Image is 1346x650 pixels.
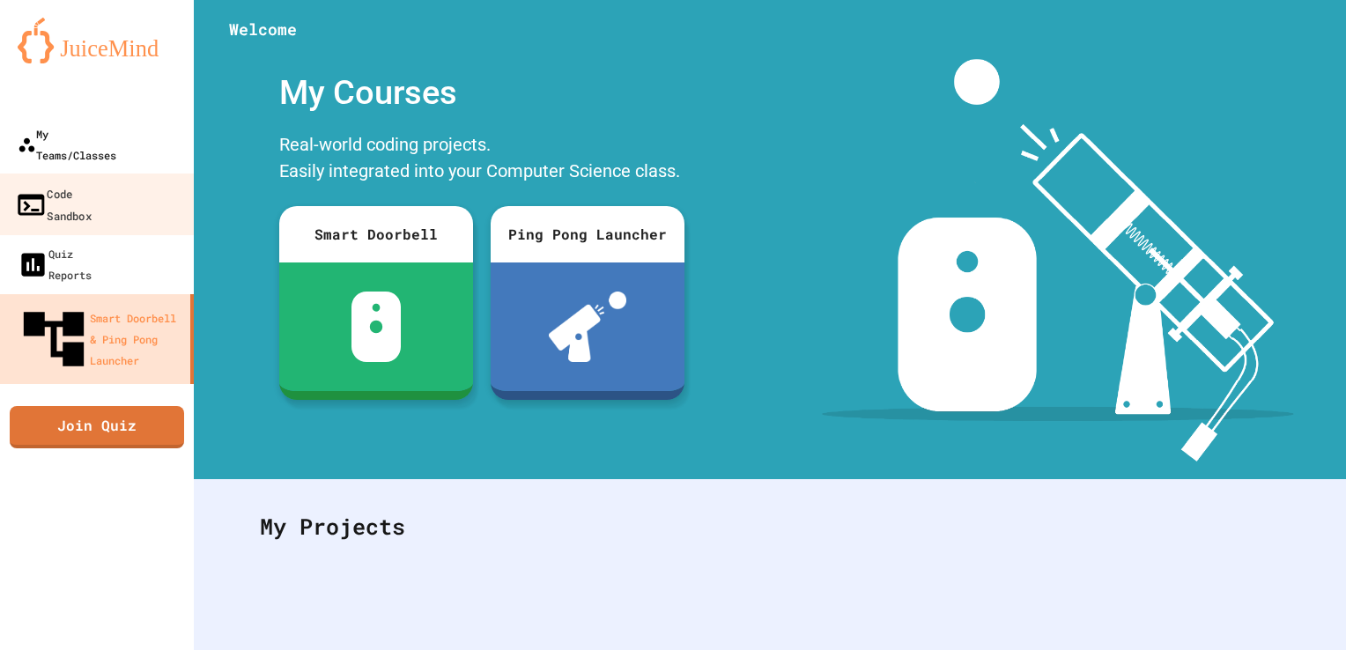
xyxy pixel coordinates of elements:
[549,292,627,362] img: ppl-with-ball.png
[351,292,402,362] img: sdb-white.svg
[15,182,92,225] div: Code Sandbox
[18,243,92,285] div: Quiz Reports
[18,18,176,63] img: logo-orange.svg
[242,492,1298,561] div: My Projects
[279,206,473,262] div: Smart Doorbell
[10,406,184,448] a: Join Quiz
[491,206,684,262] div: Ping Pong Launcher
[18,123,116,166] div: My Teams/Classes
[822,59,1294,462] img: banner-image-my-projects.png
[18,303,183,375] div: Smart Doorbell & Ping Pong Launcher
[270,127,693,193] div: Real-world coding projects. Easily integrated into your Computer Science class.
[270,59,693,127] div: My Courses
